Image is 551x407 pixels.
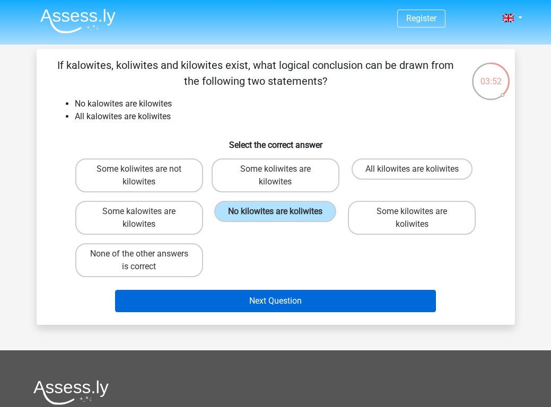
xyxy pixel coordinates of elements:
[75,158,203,192] label: Some koliwites are not kilowites
[75,98,498,110] li: No kalowites are kilowites
[115,290,436,312] button: Next Question
[54,131,498,150] h6: Select the correct answer
[40,8,116,33] img: Assessly
[54,57,458,89] p: If kalowites, koliwites and kilowites exist, what logical conclusion can be drawn from the follow...
[212,158,339,192] label: Some koliwites are kilowites
[33,380,109,405] img: Assessly logo
[348,201,476,235] label: Some kilowites are koliwites
[471,61,511,88] div: 03:52
[75,201,203,235] label: Some kalowites are kilowites
[406,13,436,23] a: Register
[75,243,203,277] label: None of the other answers is correct
[352,158,473,180] label: All kilowites are koliwites
[214,201,336,222] label: No kilowites are koliwites
[75,110,498,123] li: All kalowites are koliwites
